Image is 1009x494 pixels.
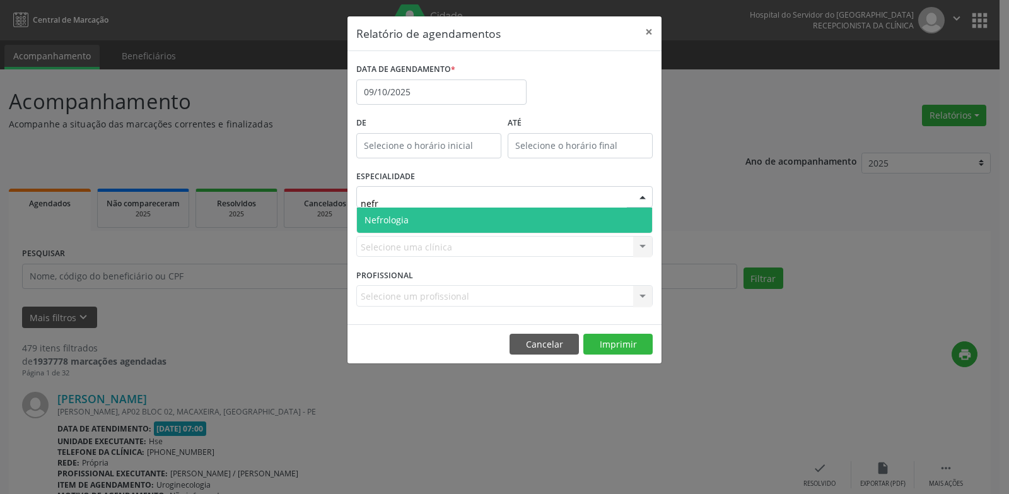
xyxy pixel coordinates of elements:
[356,114,501,133] label: De
[365,214,409,226] span: Nefrologia
[583,334,653,355] button: Imprimir
[508,114,653,133] label: ATÉ
[356,133,501,158] input: Selecione o horário inicial
[356,25,501,42] h5: Relatório de agendamentos
[356,266,413,285] label: PROFISSIONAL
[510,334,579,355] button: Cancelar
[361,191,627,216] input: Seleciona uma especialidade
[356,79,527,105] input: Selecione uma data ou intervalo
[356,60,455,79] label: DATA DE AGENDAMENTO
[356,167,415,187] label: ESPECIALIDADE
[508,133,653,158] input: Selecione o horário final
[636,16,662,47] button: Close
